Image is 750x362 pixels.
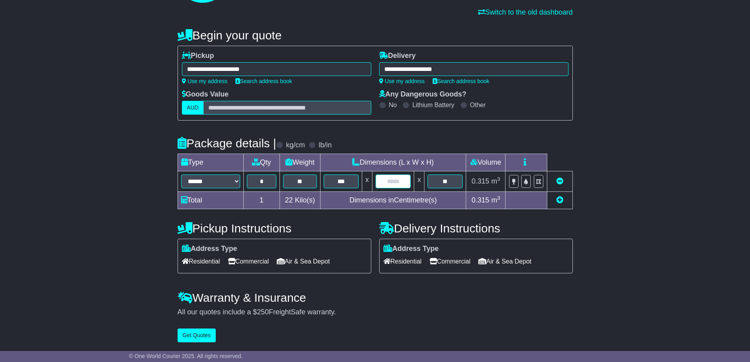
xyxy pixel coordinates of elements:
span: Commercial [228,255,269,267]
td: Type [178,154,243,171]
span: Residential [383,255,422,267]
span: Air & Sea Depot [478,255,531,267]
td: Qty [243,154,280,171]
h4: Begin your quote [178,29,573,42]
span: Commercial [430,255,470,267]
label: Goods Value [182,90,229,99]
label: Delivery [379,52,416,60]
span: © One World Courier 2025. All rights reserved. [129,353,243,359]
label: AUD [182,101,204,115]
label: Address Type [383,245,439,253]
div: All our quotes include a $ FreightSafe warranty. [178,308,573,317]
a: Remove this item [556,177,563,185]
td: 1 [243,192,280,209]
label: lb/in [319,141,331,150]
td: Volume [466,154,506,171]
h4: Package details | [178,137,276,150]
td: Kilo(s) [280,192,320,209]
span: m [491,177,500,185]
label: Address Type [182,245,237,253]
a: Search address book [433,78,489,84]
span: Residential [182,255,220,267]
h4: Warranty & Insurance [178,291,573,304]
label: kg/cm [286,141,305,150]
label: Other [470,101,486,109]
td: Dimensions (L x W x H) [320,154,466,171]
a: Use my address [182,78,228,84]
h4: Pickup Instructions [178,222,371,235]
a: Switch to the old dashboard [478,8,572,16]
span: 22 [285,196,293,204]
a: Search address book [235,78,292,84]
button: Get Quotes [178,329,216,342]
label: No [389,101,397,109]
span: m [491,196,500,204]
span: 250 [257,308,269,316]
h4: Delivery Instructions [379,222,573,235]
label: Pickup [182,52,214,60]
a: Use my address [379,78,425,84]
span: 0.315 [472,196,489,204]
label: Lithium Battery [412,101,454,109]
td: Weight [280,154,320,171]
span: Air & Sea Depot [277,255,330,267]
sup: 3 [497,195,500,201]
span: 0.315 [472,177,489,185]
td: Total [178,192,243,209]
a: Add new item [556,196,563,204]
td: x [414,171,424,192]
label: Any Dangerous Goods? [379,90,467,99]
sup: 3 [497,176,500,182]
td: Dimensions in Centimetre(s) [320,192,466,209]
td: x [362,171,372,192]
